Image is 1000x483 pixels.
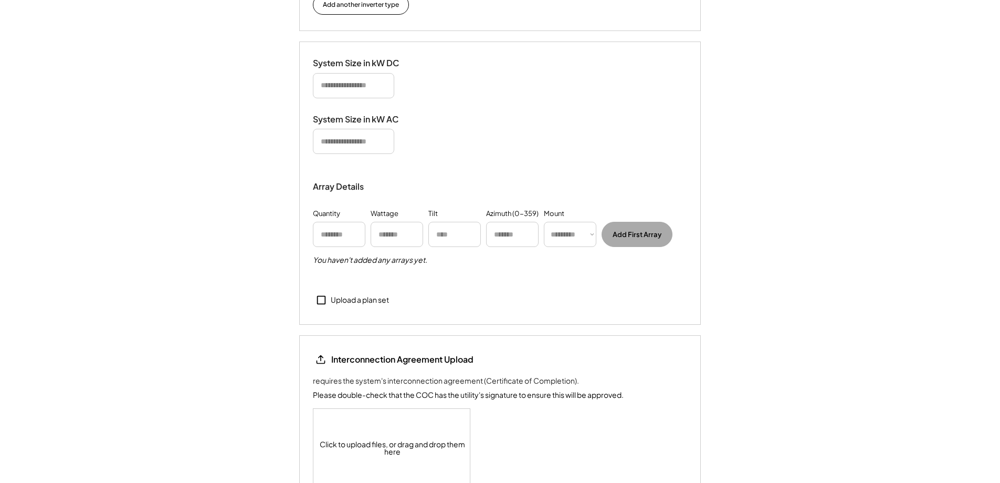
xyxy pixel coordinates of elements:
div: Please double-check that the COC has the utility's signature to ensure this will be approved. [313,389,624,400]
div: System Size in kW DC [313,58,418,69]
div: Array Details [313,180,365,193]
div: Tilt [428,209,438,219]
h5: You haven't added any arrays yet. [313,255,427,265]
div: System Size in kW AC [313,114,418,125]
div: Quantity [313,209,340,219]
div: Interconnection Agreement Upload [331,354,473,365]
div: requires the system's interconnection agreement (Certificate of Completion). [313,375,579,386]
div: Upload a plan set [331,295,389,305]
button: Add First Array [602,222,672,247]
div: Azimuth (0-359) [486,209,539,219]
div: Wattage [371,209,398,219]
div: Mount [544,209,564,219]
